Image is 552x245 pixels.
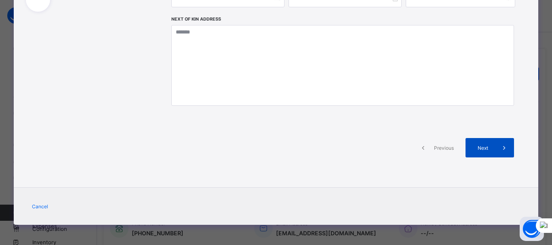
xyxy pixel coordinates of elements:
[171,17,221,22] label: Next of Kin Address
[433,145,455,151] span: Previous
[520,217,544,241] button: Open asap
[32,203,48,209] span: Cancel
[472,145,495,151] span: Next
